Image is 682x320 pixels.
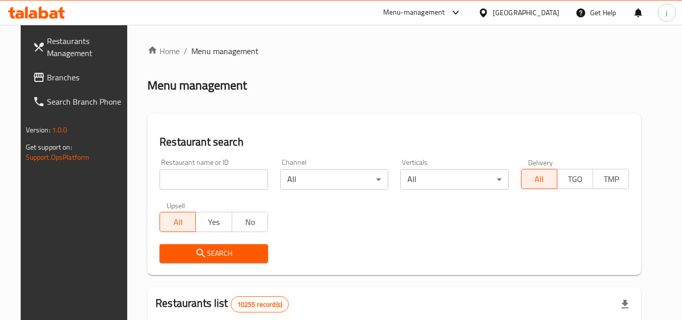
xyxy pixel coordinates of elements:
[666,7,667,18] span: j
[25,89,135,114] a: Search Branch Phone
[47,71,127,83] span: Branches
[47,96,127,108] span: Search Branch Phone
[167,202,185,209] label: Upsell
[557,169,593,189] button: TGO
[191,45,258,57] span: Menu management
[597,172,625,187] span: TMP
[47,35,127,59] span: Restaurants Management
[160,244,268,263] button: Search
[147,45,641,57] nav: breadcrumb
[400,169,509,190] div: All
[160,134,629,150] h2: Restaurant search
[493,7,559,18] div: [GEOGRAPHIC_DATA]
[613,292,637,316] div: Export file
[528,159,553,166] label: Delivery
[280,169,389,190] div: All
[26,151,90,164] a: Support.OpsPlatform
[155,296,289,312] h2: Restaurants list
[160,212,196,232] button: All
[232,212,268,232] button: No
[168,247,260,260] span: Search
[25,65,135,89] a: Branches
[521,169,557,189] button: All
[383,7,445,19] div: Menu-management
[236,215,264,230] span: No
[147,45,180,57] a: Home
[147,77,247,94] h2: Menu management
[26,141,72,154] span: Get support on:
[526,172,553,187] span: All
[160,169,268,190] input: Search for restaurant name or ID..
[231,300,288,309] span: 10255 record(s)
[184,45,187,57] li: /
[52,123,68,136] span: 1.0.0
[561,172,589,187] span: TGO
[26,123,50,136] span: Version:
[231,296,289,312] div: Total records count
[25,29,135,65] a: Restaurants Management
[200,215,228,230] span: Yes
[164,215,192,230] span: All
[195,212,232,232] button: Yes
[593,169,629,189] button: TMP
